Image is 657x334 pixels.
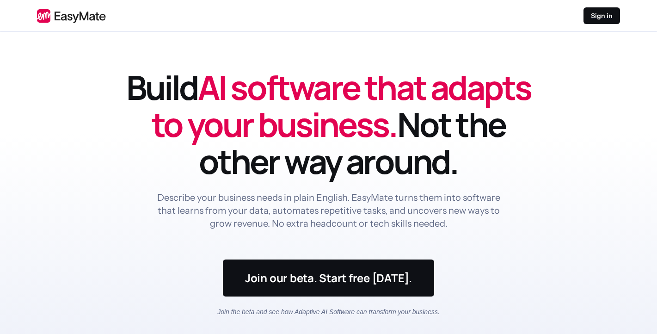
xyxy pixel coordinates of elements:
[591,11,613,20] p: Sign in
[155,191,503,230] p: Describe your business needs in plain English. EasyMate turns them into software that learns from...
[217,308,440,315] em: Join the beta and see how Adaptive AI Software can transform your business.
[583,7,620,24] a: Sign in
[125,69,532,180] h1: Build Not the other way around.
[37,9,106,23] img: EasyMate logo
[152,64,531,147] span: AI software that adapts to your business.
